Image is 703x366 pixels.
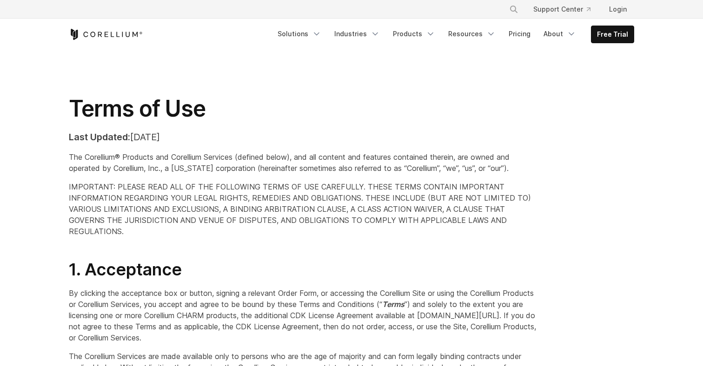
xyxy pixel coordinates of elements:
[272,26,327,42] a: Solutions
[69,152,510,173] span: The Corellium® Products and Corellium Services (defined below), and all content and features cont...
[329,26,385,42] a: Industries
[602,1,634,18] a: Login
[538,26,582,42] a: About
[272,26,634,43] div: Navigation Menu
[69,130,537,144] p: [DATE]
[69,259,182,280] span: 1. Acceptance
[69,182,531,236] span: IMPORTANT: PLEASE READ ALL OF THE FOLLOWING TERMS OF USE CAREFULLY. THESE TERMS CONTAIN IMPORTANT...
[69,95,537,123] h1: Terms of Use
[387,26,441,42] a: Products
[69,29,143,40] a: Corellium Home
[526,1,598,18] a: Support Center
[505,1,522,18] button: Search
[503,26,536,42] a: Pricing
[443,26,501,42] a: Resources
[69,131,130,143] strong: Last Updated:
[69,288,536,342] span: By clicking the acceptance box or button, signing a relevant Order Form, or accessing the Corelli...
[498,1,634,18] div: Navigation Menu
[591,26,634,43] a: Free Trial
[382,300,405,309] em: Terms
